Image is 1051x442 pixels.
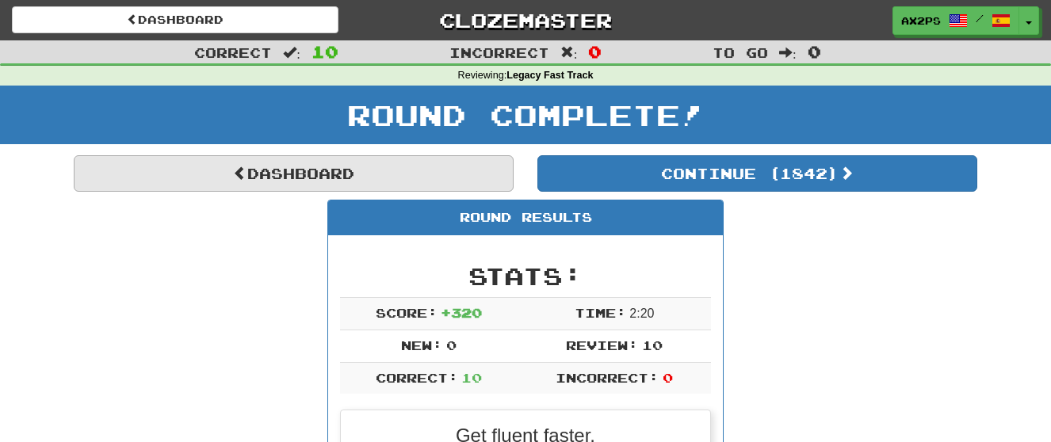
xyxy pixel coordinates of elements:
[194,44,272,60] span: Correct
[376,305,438,320] span: Score:
[328,200,723,235] div: Round Results
[449,44,549,60] span: Incorrect
[901,13,941,28] span: ax2ps
[446,337,457,352] span: 0
[401,337,442,352] span: New:
[892,6,1019,35] a: ax2ps /
[376,370,458,385] span: Correct:
[12,6,338,33] a: Dashboard
[311,42,338,61] span: 10
[340,263,711,289] h2: Stats:
[642,337,663,352] span: 10
[575,305,626,320] span: Time:
[74,155,514,192] a: Dashboard
[808,42,821,61] span: 0
[506,70,593,81] strong: Legacy Fast Track
[779,46,797,59] span: :
[976,13,984,24] span: /
[566,337,638,352] span: Review:
[560,46,578,59] span: :
[713,44,768,60] span: To go
[629,307,654,320] span: 2 : 20
[441,305,482,320] span: + 320
[6,99,1045,131] h1: Round Complete!
[461,370,482,385] span: 10
[663,370,673,385] span: 0
[588,42,602,61] span: 0
[362,6,689,34] a: Clozemaster
[537,155,977,192] button: Continue (1842)
[556,370,659,385] span: Incorrect:
[283,46,300,59] span: :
